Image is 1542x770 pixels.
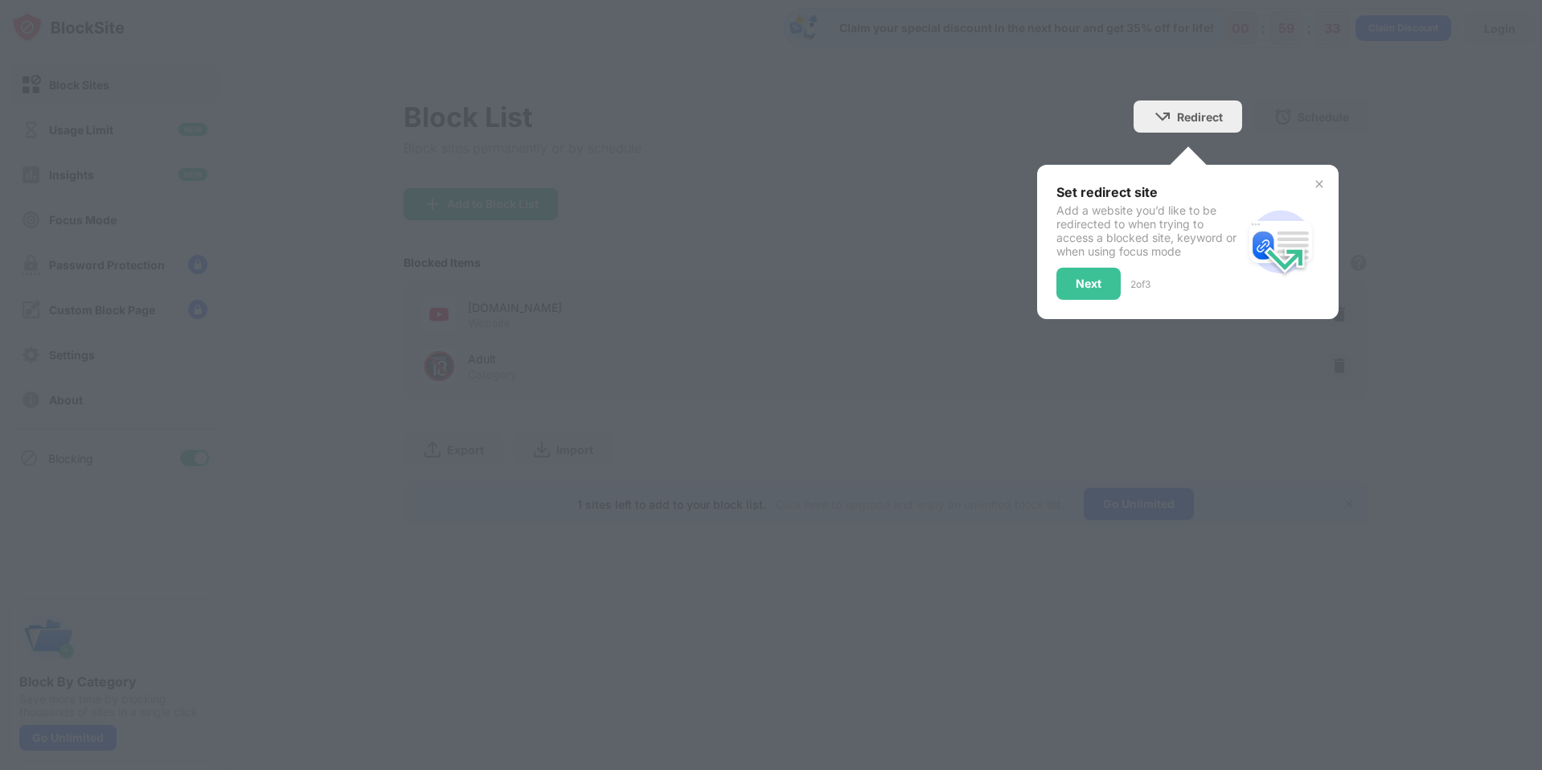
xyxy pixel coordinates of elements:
[1313,178,1326,190] img: x-button.svg
[1076,277,1101,290] div: Next
[1177,110,1223,124] div: Redirect
[1242,203,1319,281] img: redirect.svg
[1056,203,1242,258] div: Add a website you’d like to be redirected to when trying to access a blocked site, keyword or whe...
[1056,184,1242,200] div: Set redirect site
[1130,278,1150,290] div: 2 of 3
